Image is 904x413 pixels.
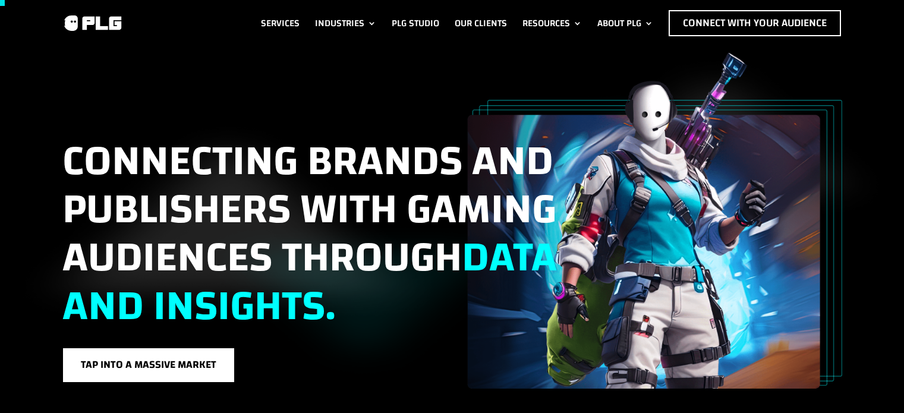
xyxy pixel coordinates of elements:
[315,10,376,36] a: Industries
[62,122,557,345] span: Connecting brands and publishers with gaming audiences through
[845,356,904,413] iframe: Chat Widget
[261,10,300,36] a: Services
[62,348,235,383] a: Tap into a massive market
[392,10,439,36] a: PLG Studio
[669,10,841,36] a: Connect with Your Audience
[62,218,557,345] span: data and insights.
[522,10,582,36] a: Resources
[455,10,507,36] a: Our Clients
[845,356,904,413] div: Widżet czatu
[597,10,653,36] a: About PLG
